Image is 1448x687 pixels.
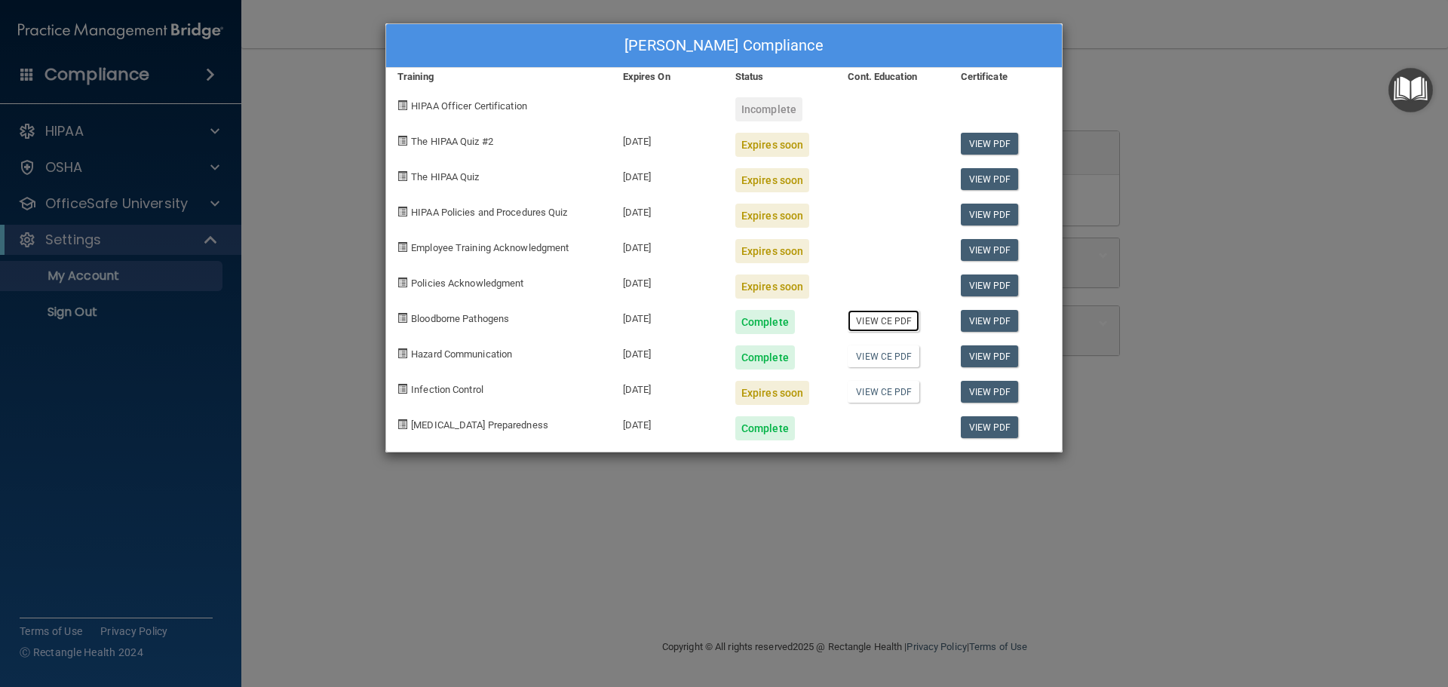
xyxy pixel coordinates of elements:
[411,384,483,395] span: Infection Control
[735,310,795,334] div: Complete
[411,242,569,253] span: Employee Training Acknowledgment
[612,121,724,157] div: [DATE]
[612,157,724,192] div: [DATE]
[612,370,724,405] div: [DATE]
[961,204,1019,225] a: View PDF
[848,381,919,403] a: View CE PDF
[848,310,919,332] a: View CE PDF
[735,97,802,121] div: Incomplete
[961,274,1019,296] a: View PDF
[386,68,612,86] div: Training
[961,381,1019,403] a: View PDF
[612,334,724,370] div: [DATE]
[735,168,809,192] div: Expires soon
[735,133,809,157] div: Expires soon
[735,345,795,370] div: Complete
[612,192,724,228] div: [DATE]
[612,228,724,263] div: [DATE]
[735,381,809,405] div: Expires soon
[836,68,949,86] div: Cont. Education
[411,136,493,147] span: The HIPAA Quiz #2
[735,204,809,228] div: Expires soon
[961,133,1019,155] a: View PDF
[411,348,512,360] span: Hazard Communication
[949,68,1062,86] div: Certificate
[961,168,1019,190] a: View PDF
[612,405,724,440] div: [DATE]
[411,207,567,218] span: HIPAA Policies and Procedures Quiz
[612,68,724,86] div: Expires On
[848,345,919,367] a: View CE PDF
[735,274,809,299] div: Expires soon
[961,345,1019,367] a: View PDF
[724,68,836,86] div: Status
[411,171,479,182] span: The HIPAA Quiz
[735,416,795,440] div: Complete
[386,24,1062,68] div: [PERSON_NAME] Compliance
[411,278,523,289] span: Policies Acknowledgment
[1388,68,1433,112] button: Open Resource Center
[961,239,1019,261] a: View PDF
[612,299,724,334] div: [DATE]
[411,313,509,324] span: Bloodborne Pathogens
[961,416,1019,438] a: View PDF
[735,239,809,263] div: Expires soon
[411,419,548,431] span: [MEDICAL_DATA] Preparedness
[612,263,724,299] div: [DATE]
[411,100,527,112] span: HIPAA Officer Certification
[961,310,1019,332] a: View PDF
